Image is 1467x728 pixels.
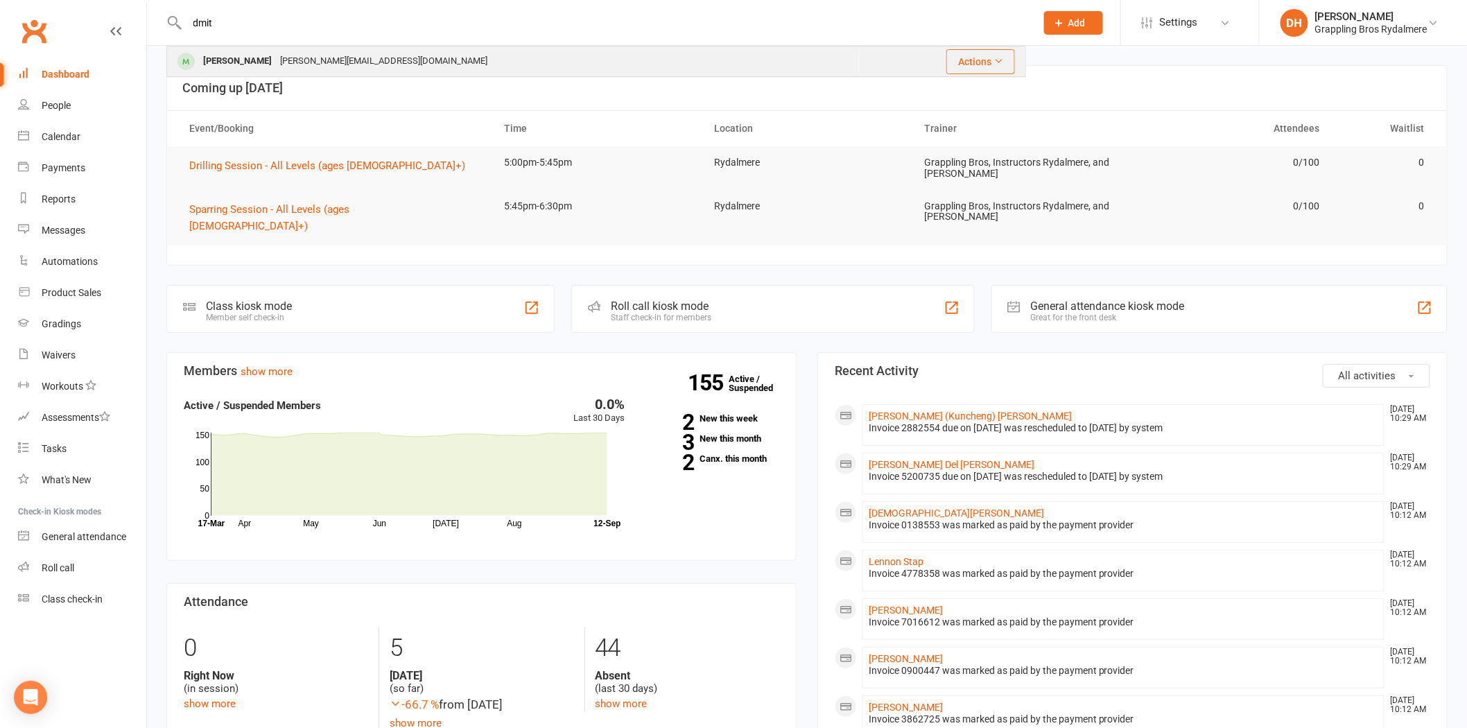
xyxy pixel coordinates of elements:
div: Gradings [42,318,81,329]
a: Clubworx [17,14,51,49]
a: Payments [18,153,146,184]
strong: 2 [646,412,695,433]
input: Search... [183,13,1026,33]
time: [DATE] 10:12 AM [1384,599,1430,617]
div: Reports [42,193,76,205]
a: Automations [18,246,146,277]
a: Calendar [18,121,146,153]
div: Invoice 4778358 was marked as paid by the payment provider [869,568,1378,580]
div: Member self check-in [206,313,292,322]
div: General attendance kiosk mode [1031,300,1185,313]
div: Class check-in [42,593,103,605]
span: -66.7 % [390,697,439,711]
a: People [18,90,146,121]
a: Roll call [18,553,146,584]
h3: Members [184,364,779,378]
button: Actions [946,49,1015,74]
span: Drilling Session - All Levels (ages [DEMOGRAPHIC_DATA]+) [189,159,465,172]
h3: Attendance [184,595,779,609]
div: Product Sales [42,287,101,298]
time: [DATE] 10:12 AM [1384,502,1430,520]
button: Sparring Session - All Levels (ages [DEMOGRAPHIC_DATA]+) [189,201,480,234]
td: 0 [1332,146,1436,179]
th: Location [702,111,912,146]
div: 5 [390,627,573,669]
a: show more [596,697,648,710]
a: Reports [18,184,146,215]
td: 0 [1332,190,1436,223]
div: General attendance [42,531,126,542]
div: What's New [42,474,92,485]
span: Add [1068,17,1086,28]
h3: Recent Activity [835,364,1430,378]
div: Calendar [42,131,80,142]
div: Last 30 Days [574,397,625,426]
span: All activities [1339,370,1396,382]
strong: Right Now [184,669,368,682]
div: Open Intercom Messenger [14,681,47,714]
strong: 155 [688,372,729,393]
th: Event/Booking [177,111,492,146]
a: Class kiosk mode [18,584,146,615]
div: Grappling Bros Rydalmere [1315,23,1427,35]
button: Add [1044,11,1103,35]
div: Assessments [42,412,110,423]
time: [DATE] 10:12 AM [1384,551,1430,569]
span: Settings [1160,7,1198,38]
div: (so far) [390,669,573,695]
div: Waivers [42,349,76,361]
div: Automations [42,256,98,267]
div: Invoice 5200735 due on [DATE] was rescheduled to [DATE] by system [869,471,1378,483]
div: [PERSON_NAME][EMAIL_ADDRESS][DOMAIN_NAME] [276,51,492,71]
div: Roll call kiosk mode [611,300,711,313]
div: Class kiosk mode [206,300,292,313]
td: 0/100 [1122,190,1332,223]
div: Workouts [42,381,83,392]
div: Great for the front desk [1031,313,1185,322]
a: [PERSON_NAME] [869,702,943,713]
a: [PERSON_NAME] (Kuncheng) [PERSON_NAME] [869,410,1072,422]
th: Time [492,111,702,146]
div: Invoice 3862725 was marked as paid by the payment provider [869,713,1378,725]
a: Waivers [18,340,146,371]
a: Messages [18,215,146,246]
td: 0/100 [1122,146,1332,179]
time: [DATE] 10:29 AM [1384,453,1430,471]
td: Rydalmere [702,190,912,223]
div: Tasks [42,443,67,454]
div: Invoice 7016612 was marked as paid by the payment provider [869,616,1378,628]
th: Trainer [912,111,1122,146]
strong: 2 [646,452,695,473]
a: [PERSON_NAME] [869,605,943,616]
div: 44 [596,627,779,669]
time: [DATE] 10:12 AM [1384,648,1430,666]
div: People [42,100,71,111]
td: Rydalmere [702,146,912,179]
th: Waitlist [1332,111,1436,146]
a: 2New this week [646,414,779,423]
a: General attendance kiosk mode [18,521,146,553]
time: [DATE] 10:12 AM [1384,696,1430,714]
a: show more [184,697,236,710]
a: show more [241,365,293,378]
div: Payments [42,162,85,173]
a: Gradings [18,309,146,340]
th: Attendees [1122,111,1332,146]
button: Drilling Session - All Levels (ages [DEMOGRAPHIC_DATA]+) [189,157,475,174]
div: [PERSON_NAME] [1315,10,1427,23]
button: All activities [1323,364,1430,388]
div: Staff check-in for members [611,313,711,322]
a: [PERSON_NAME] Del [PERSON_NAME] [869,459,1034,470]
div: from [DATE] [390,695,573,714]
a: Tasks [18,433,146,465]
div: Invoice 0900447 was marked as paid by the payment provider [869,665,1378,677]
strong: Absent [596,669,779,682]
td: Grappling Bros, Instructors Rydalmere, and [PERSON_NAME] [912,146,1122,190]
td: 5:00pm-5:45pm [492,146,702,179]
div: 0.0% [574,397,625,411]
a: What's New [18,465,146,496]
div: Invoice 0138553 was marked as paid by the payment provider [869,519,1378,531]
div: 0 [184,627,368,669]
div: (last 30 days) [596,669,779,695]
div: Dashboard [42,69,89,80]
